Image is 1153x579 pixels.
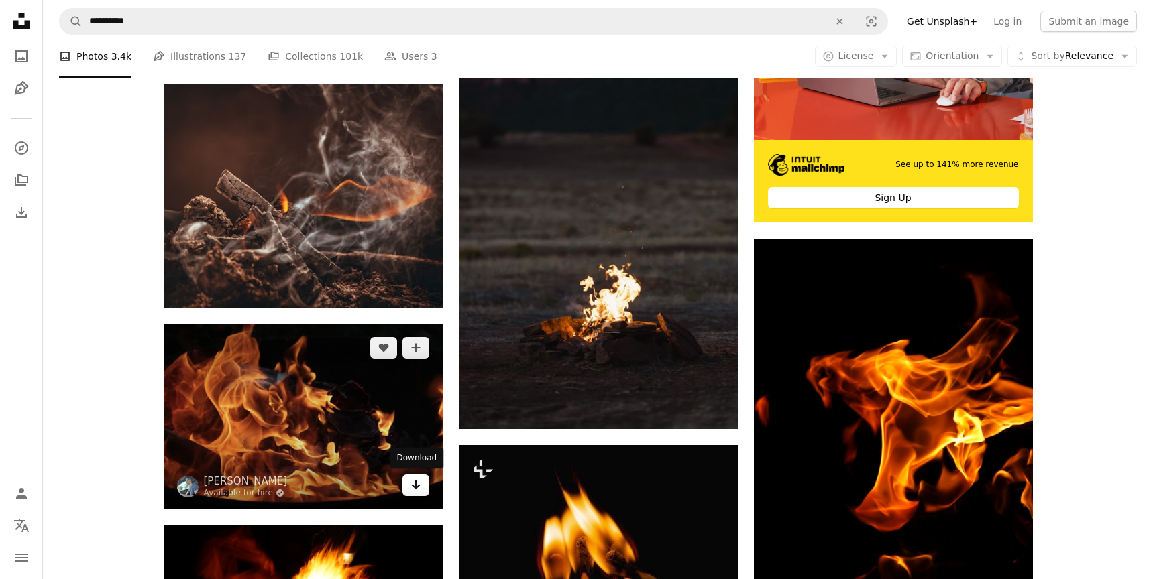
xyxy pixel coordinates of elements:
a: Illustrations [8,75,35,102]
span: Orientation [926,50,979,61]
span: Relevance [1031,50,1113,63]
img: file-1690386555781-336d1949dad1image [768,154,845,176]
a: Home — Unsplash [8,8,35,38]
a: Download [402,474,429,496]
button: Clear [825,9,855,34]
a: Log in / Sign up [8,480,35,507]
button: License [815,46,897,67]
a: Get Unsplash+ [899,11,985,32]
button: Submit an image [1040,11,1137,32]
span: 101k [339,49,363,64]
a: a close up of a fire on a black background [754,451,1033,463]
img: fire in black steel frame [164,324,443,509]
button: Menu [8,544,35,571]
a: Collections [8,167,35,194]
button: Search Unsplash [60,9,83,34]
img: Go to Klemen Kuster's profile [177,476,199,497]
a: Log in [985,11,1030,32]
a: Illustrations 137 [153,35,246,78]
span: See up to 141% more revenue [895,159,1018,170]
a: Photos [8,43,35,70]
span: 3 [431,49,437,64]
span: Sort by [1031,50,1064,61]
a: burning wood on brown soil [164,190,443,202]
button: Like [370,337,397,359]
a: Three burning matches against a black background. [459,532,738,544]
button: Orientation [902,46,1002,67]
a: a fire burning on a rock [459,212,738,224]
a: Available for hire [204,488,288,499]
form: Find visuals sitewide [59,8,888,35]
button: Sort byRelevance [1007,46,1137,67]
button: Language [8,512,35,539]
a: Users 3 [384,35,437,78]
a: Collections 101k [268,35,363,78]
button: Visual search [855,9,887,34]
a: Explore [8,135,35,162]
span: 137 [229,49,247,64]
a: fire in black steel frame [164,410,443,422]
div: Download [390,448,444,469]
div: Sign Up [768,187,1019,208]
a: [PERSON_NAME] [204,474,288,488]
img: burning wood on brown soil [164,84,443,308]
a: Download History [8,199,35,226]
img: a fire burning on a rock [459,8,738,429]
span: License [838,50,874,61]
button: Add to Collection [402,337,429,359]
